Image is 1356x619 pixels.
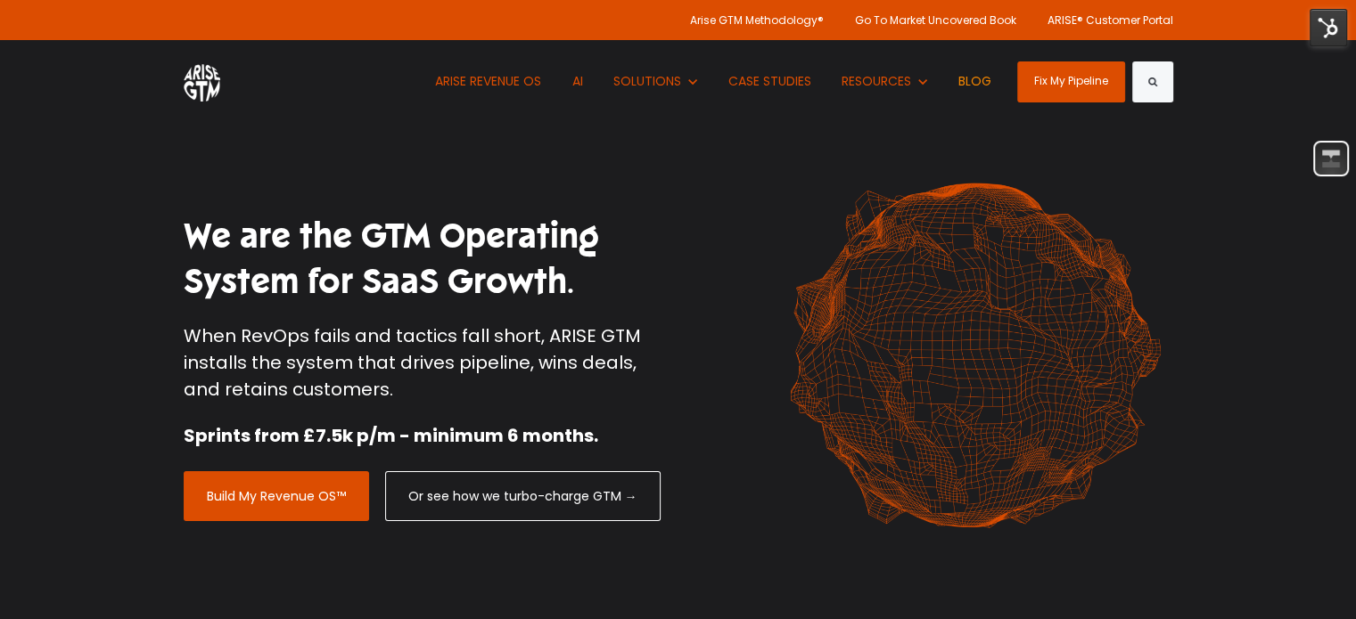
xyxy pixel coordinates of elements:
h1: We are the GTM Operating System for SaaS Growth. [184,214,665,305]
a: Build My Revenue OS™ [184,471,369,521]
span: Show submenu for RESOURCES [842,72,842,73]
div: v 4.0.25 [50,29,87,43]
img: logo_orange.svg [29,29,43,43]
img: ARISE GTM logo (1) white [184,61,220,102]
a: Fix My Pipeline [1017,61,1125,102]
a: Or see how we turbo-charge GTM → [385,471,661,521]
img: shape-61 orange [777,164,1173,547]
button: Search [1132,61,1173,102]
p: When RevOps fails and tactics fall short, ARISE GTM installs the system that drives pipeline, win... [184,322,665,403]
strong: Sprints from £7.5k p/m - minimum 6 months. [184,423,598,448]
span: RESOURCES [842,72,911,90]
a: AI [559,40,596,123]
span: SOLUTIONS [613,72,681,90]
div: Keywords by Traffic [197,105,300,117]
a: BLOG [945,40,1005,123]
img: tab_keywords_by_traffic_grey.svg [177,103,192,118]
nav: Desktop navigation [422,40,1004,123]
img: HubSpot Tools Menu Toggle [1310,9,1347,46]
a: CASE STUDIES [715,40,825,123]
img: tab_domain_overview_orange.svg [48,103,62,118]
img: website_grey.svg [29,46,43,61]
span: Show submenu for SOLUTIONS [613,72,614,73]
button: Show submenu for RESOURCES RESOURCES [828,40,940,123]
div: Domain: [DOMAIN_NAME] [46,46,196,61]
a: ARISE REVENUE OS [422,40,555,123]
div: Domain Overview [68,105,160,117]
button: Show submenu for SOLUTIONS SOLUTIONS [600,40,710,123]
